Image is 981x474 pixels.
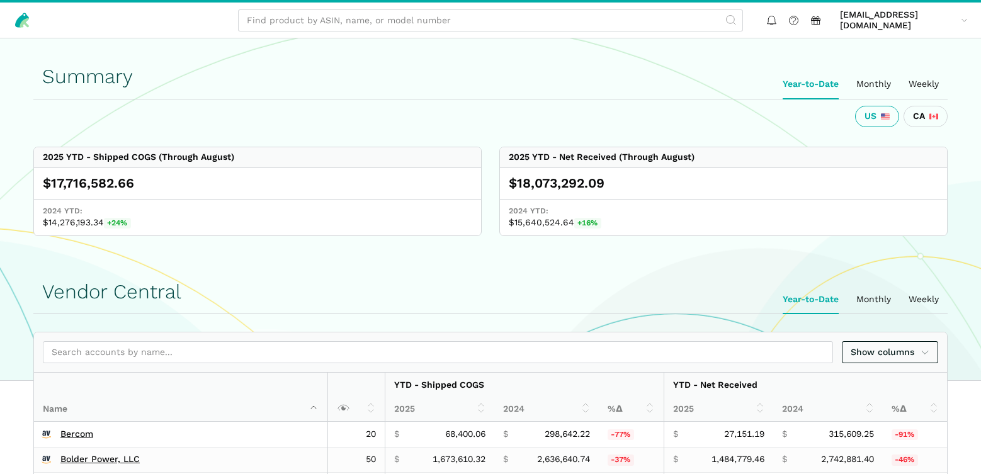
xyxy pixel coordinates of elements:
span: $ [782,429,787,440]
div: $18,073,292.09 [509,174,938,192]
span: $14,276,193.34 [43,217,472,229]
span: 1,484,779.46 [712,454,764,465]
td: -77.10% [599,422,664,447]
span: $ [673,454,678,465]
strong: YTD - Shipped COGS [394,380,484,390]
th: 2024: activate to sort column ascending [773,397,883,422]
ui-tab: Monthly [848,285,900,314]
th: Name : activate to sort column descending [34,373,327,422]
img: 226-united-states-3a775d967d35a21fe9d819e24afa6dfbf763e8f1ec2e2b5a04af89618ae55acb.svg [881,112,890,121]
span: [EMAIL_ADDRESS][DOMAIN_NAME] [840,9,956,31]
span: -46% [892,454,918,466]
th: %Δ: activate to sort column ascending [883,397,947,422]
td: -36.52% [599,447,664,473]
span: 27,151.19 [724,429,764,440]
ui-tab: Year-to-Date [774,70,848,99]
span: 2,742,881.40 [821,454,874,465]
h1: Vendor Central [42,281,939,303]
span: CA [913,111,925,122]
ui-tab: Monthly [848,70,900,99]
span: $ [503,454,508,465]
th: 2025: activate to sort column ascending [664,397,773,422]
h1: Summary [42,65,939,87]
input: Search accounts by name... [43,341,833,363]
img: 243-canada-6dcbff6b5ddfbc3d576af9e026b5d206327223395eaa30c1e22b34077c083801.svg [929,112,938,121]
span: 2024 YTD: [43,206,472,217]
th: 2024: activate to sort column ascending [494,397,599,422]
th: %Δ: activate to sort column ascending [599,397,664,422]
th: : activate to sort column ascending [327,373,385,422]
a: Bolder Power, LLC [60,454,140,465]
td: 50 [327,447,385,473]
a: Show columns [842,341,939,363]
span: 2,636,640.74 [537,454,590,465]
span: +24% [104,218,131,229]
a: Bercom [60,429,93,440]
span: $ [394,429,399,440]
span: +16% [574,218,601,229]
span: $ [782,454,787,465]
td: 20 [327,422,385,447]
span: 1,673,610.32 [433,454,485,465]
span: Show columns [851,346,930,359]
div: $17,716,582.66 [43,174,472,192]
div: 2025 YTD - Net Received (Through August) [509,152,695,163]
span: 315,609.25 [829,429,874,440]
span: 2024 YTD: [509,206,938,217]
div: 2025 YTD - Shipped COGS (Through August) [43,152,234,163]
span: 298,642.22 [545,429,590,440]
a: [EMAIL_ADDRESS][DOMAIN_NAME] [836,7,972,33]
span: -91% [892,429,918,441]
td: -45.87% [883,447,947,473]
span: US [865,111,876,122]
th: 2025: activate to sort column ascending [385,397,494,422]
input: Find product by ASIN, name, or model number [238,9,743,31]
span: -77% [608,429,634,441]
strong: YTD - Net Received [673,380,757,390]
span: -37% [608,454,634,466]
td: -91.40% [883,422,947,447]
span: $ [394,454,399,465]
span: 68,400.06 [445,429,485,440]
ui-tab: Year-to-Date [774,285,848,314]
ui-tab: Weekly [900,285,948,314]
span: $15,640,524.64 [509,217,938,229]
span: $ [503,429,508,440]
ui-tab: Weekly [900,70,948,99]
span: $ [673,429,678,440]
